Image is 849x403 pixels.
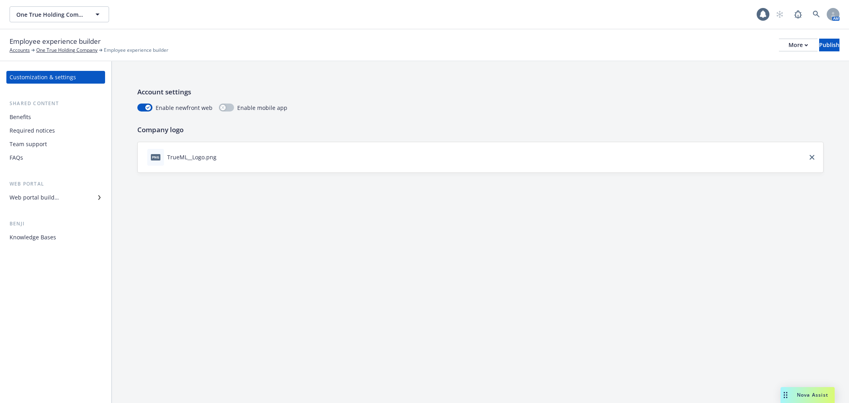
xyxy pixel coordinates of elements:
a: Benefits [6,111,105,123]
a: Knowledge Bases [6,231,105,244]
div: Drag to move [781,387,790,403]
span: One True Holding Company [16,10,85,19]
span: Employee experience builder [104,47,168,54]
div: Knowledge Bases [10,231,56,244]
div: Web portal [6,180,105,188]
a: One True Holding Company [36,47,98,54]
div: Web portal builder [10,191,59,204]
div: Benefits [10,111,31,123]
button: One True Holding Company [10,6,109,22]
a: FAQs [6,151,105,164]
a: Start snowing [772,6,788,22]
div: Customization & settings [10,71,76,84]
p: Account settings [137,87,824,97]
a: Web portal builder [6,191,105,204]
a: Report a Bug [790,6,806,22]
div: TrueML__Logo.png [167,153,217,161]
span: Enable newfront web [156,104,213,112]
div: FAQs [10,151,23,164]
button: Publish [819,39,839,51]
button: Nova Assist [781,387,835,403]
a: close [807,153,817,162]
div: Benji [6,220,105,228]
span: Enable mobile app [237,104,287,112]
a: Required notices [6,124,105,137]
span: Nova Assist [797,391,828,398]
p: Company logo [137,125,824,135]
div: More [788,39,808,51]
a: Team support [6,138,105,151]
span: Employee experience builder [10,36,101,47]
div: Required notices [10,124,55,137]
button: More [779,39,818,51]
div: Shared content [6,100,105,108]
button: download file [220,153,226,161]
a: Search [808,6,824,22]
span: png [151,154,160,160]
div: Team support [10,138,47,151]
a: Customization & settings [6,71,105,84]
a: Accounts [10,47,30,54]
